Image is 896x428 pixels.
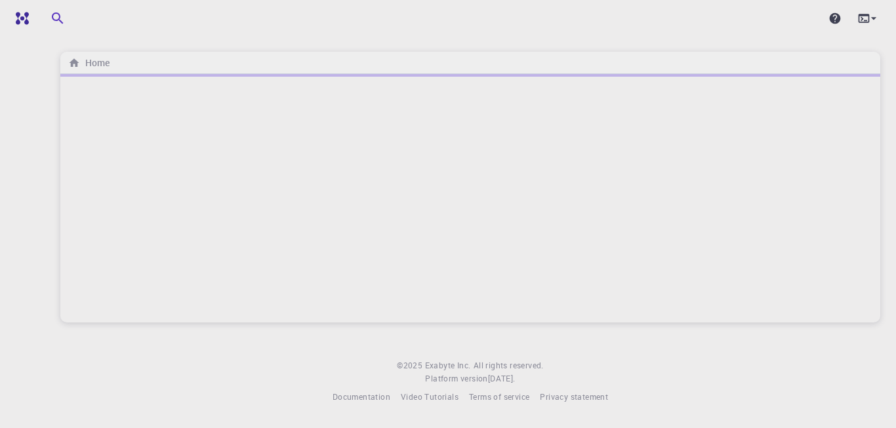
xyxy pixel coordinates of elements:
span: Documentation [333,391,390,402]
span: Privacy statement [540,391,608,402]
span: Video Tutorials [401,391,458,402]
span: Platform version [425,372,487,385]
a: Terms of service [469,391,529,404]
h6: Home [80,56,110,70]
a: [DATE]. [488,372,516,385]
span: © 2025 [397,359,424,372]
nav: breadcrumb [66,56,112,70]
a: Video Tutorials [401,391,458,404]
span: Exabyte Inc. [425,360,471,370]
span: All rights reserved. [474,359,544,372]
img: logo [10,12,29,25]
span: Terms of service [469,391,529,402]
a: Privacy statement [540,391,608,404]
span: [DATE] . [488,373,516,383]
a: Exabyte Inc. [425,359,471,372]
a: Documentation [333,391,390,404]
